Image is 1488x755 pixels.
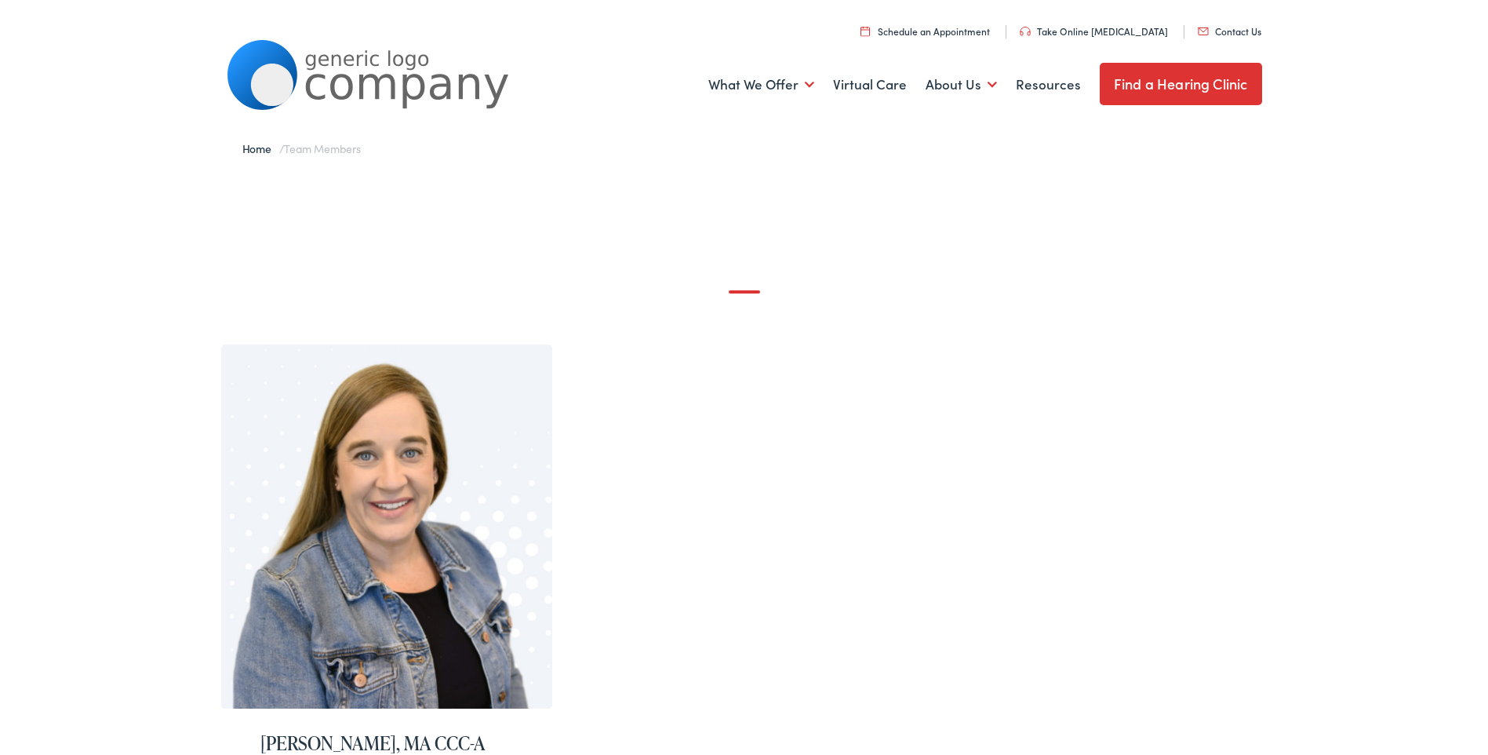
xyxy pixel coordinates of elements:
a: Contact Us [1198,24,1261,38]
a: What We Offer [708,56,814,114]
img: utility icon [1020,27,1031,36]
img: utility icon [860,26,870,36]
a: Schedule an Appointment [860,24,990,38]
a: Find a Hearing Clinic [1100,63,1262,105]
span: Team Members [284,140,360,156]
h2: [PERSON_NAME], MA CCC-A [260,732,513,755]
img: utility icon [1198,27,1209,35]
a: Virtual Care [833,56,907,114]
a: Home [242,140,279,156]
span: / [242,140,361,156]
a: Resources [1016,56,1081,114]
a: About Us [926,56,997,114]
a: Take Online [MEDICAL_DATA] [1020,24,1168,38]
